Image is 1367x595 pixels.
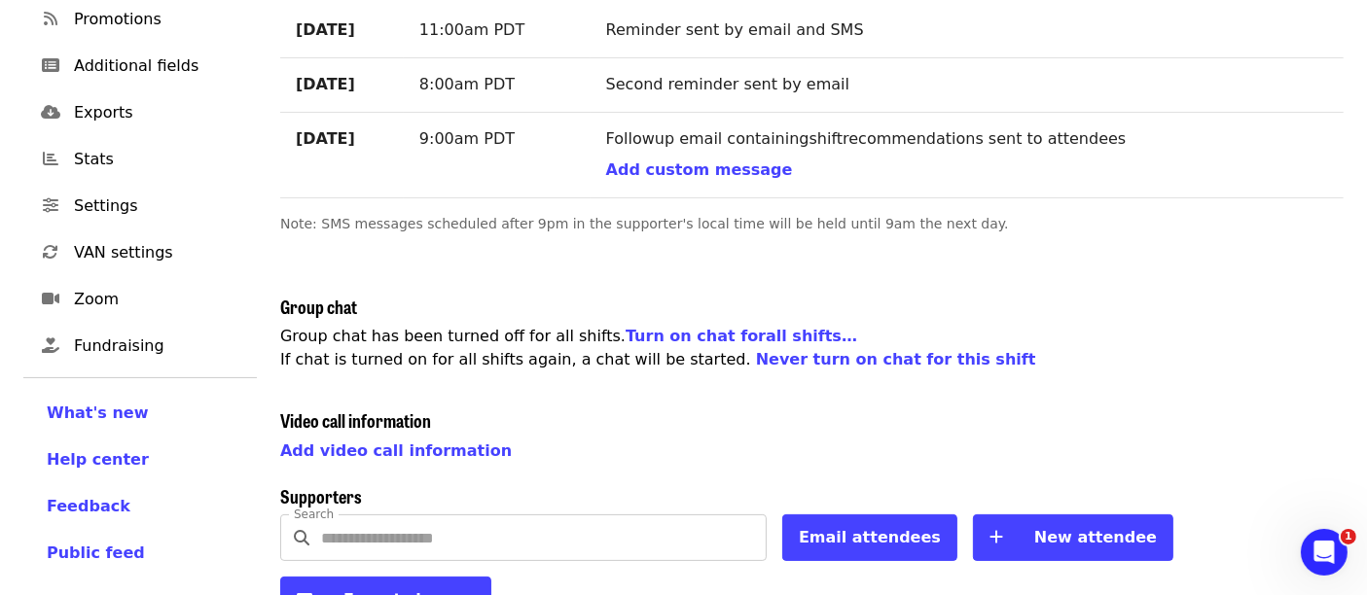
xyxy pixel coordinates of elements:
[23,229,257,276] a: VAN settings
[1341,529,1356,544] span: 1
[321,514,767,561] input: Search
[74,288,241,311] span: Zoom
[591,112,1344,197] td: Followup email containing shift recommendations sent to attendees
[23,43,257,89] a: Additional fields
[47,542,234,565] a: Public feed
[280,441,512,460] a: Add video call information
[42,290,59,308] i: video icon
[280,294,357,319] span: Group chat
[294,508,334,520] label: Search
[606,158,793,182] button: Add custom message
[1301,529,1348,576] iframe: Intercom live chat
[74,194,241,218] span: Settings
[47,402,234,425] a: What's new
[74,334,241,358] span: Fundraising
[41,103,60,122] i: cloud-download icon
[23,276,257,323] a: Zoom
[74,101,241,124] span: Exports
[799,528,941,546] span: Email attendees
[296,129,355,148] strong: [DATE]
[280,407,431,433] span: Video call information
[419,75,515,93] span: 8:00am PDT
[42,56,59,75] i: list-alt icon
[989,528,1003,546] i: plus icon
[756,348,1036,371] button: Never turn on chat for this shift
[1034,528,1157,546] span: New attendee
[294,529,309,547] i: search icon
[42,336,59,355] i: hand-holding-heart icon
[23,323,257,369] a: Fundraising
[419,20,524,39] span: 11:00am PDT
[419,129,515,148] span: 9:00am PDT
[591,57,1344,112] td: Second reminder sent by email
[296,75,355,93] strong: [DATE]
[782,514,957,561] button: Email attendees
[23,136,257,183] a: Stats
[47,448,234,472] a: Help center
[23,89,257,136] a: Exports
[74,241,241,264] span: VAN settings
[47,543,145,562] span: Public feed
[44,10,57,28] i: rss icon
[280,216,1009,231] span: Note: SMS messages scheduled after 9pm in the supporter's local time will be held until 9am the n...
[280,483,362,508] span: Supporters
[43,196,58,215] i: sliders-h icon
[591,4,1344,57] td: Reminder sent by email and SMS
[47,495,130,518] button: Feedback
[626,327,857,345] a: Turn on chat forall shifts…
[74,54,241,78] span: Additional fields
[296,20,355,39] strong: [DATE]
[74,148,241,171] span: Stats
[47,450,149,469] span: Help center
[973,514,1173,561] button: New attendee
[43,243,58,262] i: sync icon
[47,403,149,422] span: What's new
[606,160,793,179] span: Add custom message
[43,150,58,168] i: chart-bar icon
[23,183,257,229] a: Settings
[74,8,241,31] span: Promotions
[280,327,1036,368] span: Group chat has been turned off for all shifts . If chat is turned on for all shifts again, a chat...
